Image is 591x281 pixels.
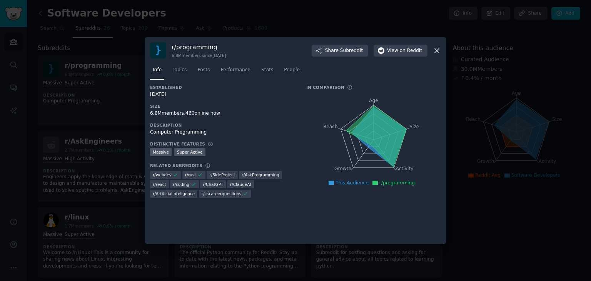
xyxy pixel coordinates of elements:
[172,53,226,58] div: 6.8M members since [DATE]
[150,148,172,156] div: Massive
[150,129,295,136] div: Computer Programming
[153,172,172,177] span: r/ webdev
[150,104,295,109] h3: Size
[150,64,164,80] a: Info
[150,141,205,147] h3: Distinctive Features
[195,64,212,80] a: Posts
[323,124,338,129] tspan: Reach
[153,67,162,74] span: Info
[220,67,250,74] span: Performance
[185,172,196,177] span: r/ rust
[150,42,166,59] img: programming
[172,43,226,51] h3: r/ programming
[203,182,223,187] span: r/ ChatGPT
[150,163,202,168] h3: Related Subreddits
[340,47,363,54] span: Subreddit
[306,85,344,90] h3: In Comparison
[387,47,422,54] span: View
[261,67,273,74] span: Stats
[230,182,251,187] span: r/ ClaudeAI
[173,182,189,187] span: r/ coding
[172,67,187,74] span: Topics
[259,64,276,80] a: Stats
[150,122,295,128] h3: Description
[325,47,363,54] span: Share
[284,67,300,74] span: People
[336,180,369,186] span: This Audience
[379,180,415,186] span: r/programming
[400,47,422,54] span: on Reddit
[218,64,253,80] a: Performance
[174,148,205,156] div: Super Active
[409,124,419,129] tspan: Size
[170,64,189,80] a: Topics
[153,182,166,187] span: r/ react
[369,98,378,103] tspan: Age
[242,172,279,177] span: r/ AskProgramming
[150,91,295,98] div: [DATE]
[396,166,414,172] tspan: Activity
[150,85,295,90] h3: Established
[374,45,427,57] button: Viewon Reddit
[209,172,235,177] span: r/ SideProject
[281,64,302,80] a: People
[197,67,210,74] span: Posts
[334,166,351,172] tspan: Growth
[153,191,195,196] span: r/ ArtificialInteligence
[150,110,295,117] div: 6.8M members, 460 online now
[202,191,241,196] span: r/ cscareerquestions
[312,45,368,57] button: ShareSubreddit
